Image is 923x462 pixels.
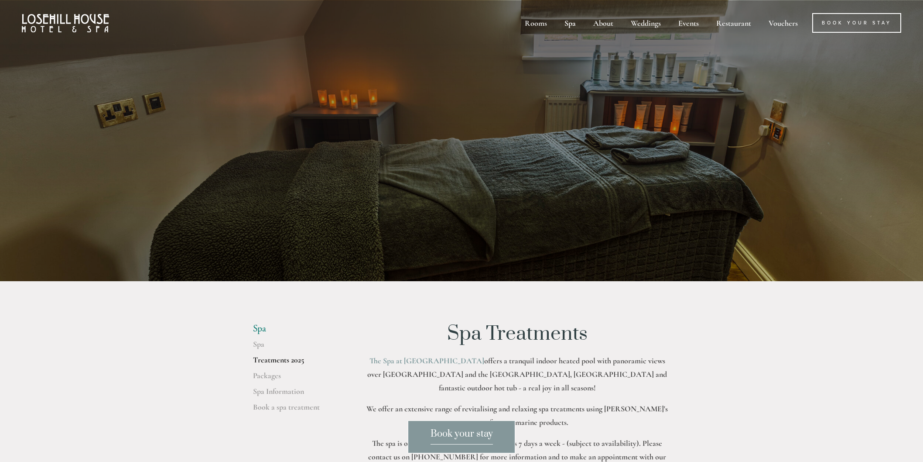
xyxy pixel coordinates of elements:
a: Treatments 2025 [253,355,336,371]
a: Book Your Stay [812,13,901,33]
div: Rooms [517,13,555,33]
span: Book your stay [431,428,493,445]
a: Book a spa treatment [253,402,336,418]
a: Spa [253,339,336,355]
div: Events [670,13,707,33]
a: The Spa at [GEOGRAPHIC_DATA] [369,356,484,365]
img: Losehill House [22,14,109,32]
div: About [585,13,621,33]
strong: We offer an extensive range of revitalising and relaxing spa treatments using [PERSON_NAME]'s ran... [366,404,670,427]
p: offers a tranquil indoor heated pool with panoramic views over [GEOGRAPHIC_DATA] and the [GEOGRAP... [364,354,670,394]
a: Vouchers [761,13,806,33]
a: Spa Information [253,386,336,402]
div: Weddings [623,13,669,33]
div: Restaurant [708,13,759,33]
a: Book your stay [408,421,515,453]
li: Spa [253,323,336,334]
div: Spa [557,13,584,33]
h1: Spa Treatments [364,323,670,345]
a: Packages [253,371,336,386]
